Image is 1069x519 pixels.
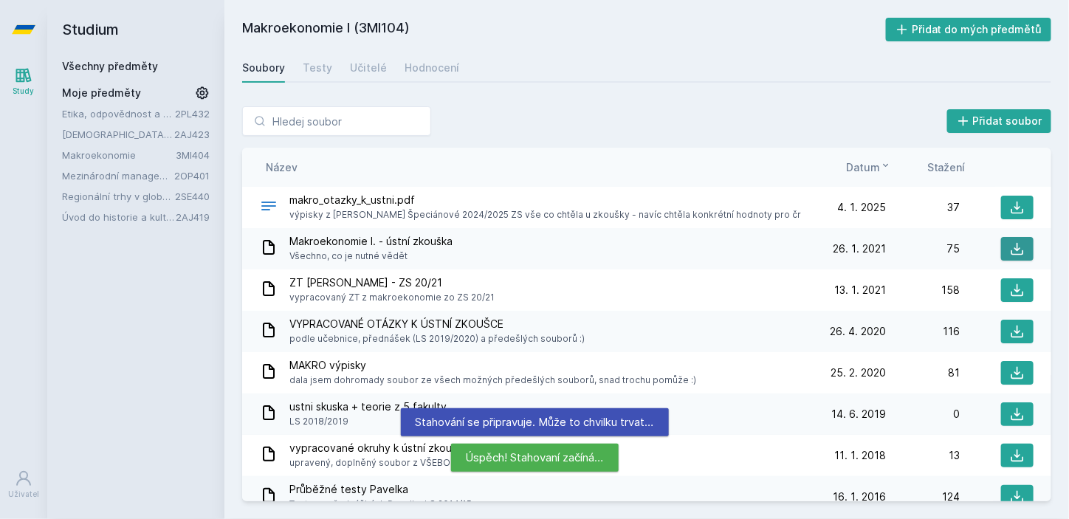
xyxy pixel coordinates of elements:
span: makro_otazky_k_ustni.pdf [289,193,801,207]
span: Makroekonomie I. - ústní zkouška [289,234,453,249]
span: 26. 4. 2020 [830,324,886,339]
span: 14. 6. 2019 [831,407,886,422]
button: Přidat soubor [947,109,1052,133]
div: 81 [886,365,960,380]
div: 75 [886,241,960,256]
a: 2SE440 [175,190,210,202]
div: 37 [886,200,960,215]
input: Hledej soubor [242,106,431,136]
div: PDF [260,197,278,219]
span: VYPRACOVANÉ OTÁZKY K ÚSTNÍ ZKOUŠCE [289,317,585,331]
div: Stahování se připravuje. Může to chvilku trvat… [401,408,669,436]
a: Uživatel [3,462,44,507]
span: výpisky z [PERSON_NAME] Špeciánové 2024/2025 ZS vše co chtěla u zkoušky - navíc chtěla konkrétní ... [289,207,801,222]
a: Učitelé [350,53,387,83]
a: Makroekonomie [62,148,176,162]
div: 116 [886,324,960,339]
span: 4. 1. 2025 [837,200,886,215]
span: ustni skuska + teorie z 5.fakulty [289,399,447,414]
span: 16. 1. 2016 [833,489,886,504]
span: MAKRO výpisky [289,358,696,373]
span: podle učebnice, přednášek (LS 2019/2020) a předešlých souborů :) [289,331,585,346]
div: 158 [886,283,960,298]
a: Mezinárodní management [62,168,174,183]
a: 2AJ419 [176,211,210,223]
a: 2PL432 [175,108,210,120]
div: Testy [303,61,332,75]
span: vypracované okruhy k ústní zkoušce [289,441,470,456]
span: Datum [846,159,880,175]
div: Uživatel [8,489,39,500]
button: Stažení [927,159,966,175]
span: ZT [PERSON_NAME] - ZS 20/21 [289,275,495,290]
div: 13 [886,448,960,463]
a: Study [3,59,44,104]
a: Všechny předměty [62,60,158,72]
span: Moje předměty [62,86,141,100]
button: Název [266,159,298,175]
button: Přidat do mých předmětů [886,18,1052,41]
span: 11. 1. 2018 [834,448,886,463]
span: LS 2018/2019 [289,414,447,429]
a: 2OP401 [174,170,210,182]
a: [DEMOGRAPHIC_DATA] a moderní Čína - anglicky [62,127,174,142]
a: Etika, odpovědnost a udržitelnost v moderní společnosti [62,106,175,121]
div: 0 [886,407,960,422]
div: Soubory [242,61,285,75]
span: 25. 2. 2020 [831,365,886,380]
div: 124 [886,489,960,504]
span: 13. 1. 2021 [834,283,886,298]
span: dala jsem dohromady soubor ze všech možných předešlých souborů, snad trochu pomůže :) [289,373,696,388]
span: vypracovaný ZT z makroekonomie zo ZS 20/21 [289,290,495,305]
a: 3MI404 [176,149,210,161]
span: Testy na přednáškách Pavelky LS 2014/15 [289,497,472,512]
a: Úvod do historie a kultury Číny - anglicky [62,210,176,224]
a: Hodnocení [405,53,459,83]
span: Všechno, co je nutné vědět [289,249,453,264]
a: Regionální trhy v globální perspektivě [62,189,175,204]
div: Učitelé [350,61,387,75]
div: Úspěch! Stahovaní začíná… [451,444,619,472]
button: Datum [846,159,892,175]
a: Soubory [242,53,285,83]
h2: Makroekonomie I (3MI104) [242,18,886,41]
span: 26. 1. 2021 [833,241,886,256]
a: Testy [303,53,332,83]
span: upravený, doplněný soubor z VŠEBORCE [289,456,470,470]
div: Study [13,86,35,97]
span: Průběžné testy Pavelka [289,482,472,497]
a: 2AJ423 [174,128,210,140]
div: Hodnocení [405,61,459,75]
